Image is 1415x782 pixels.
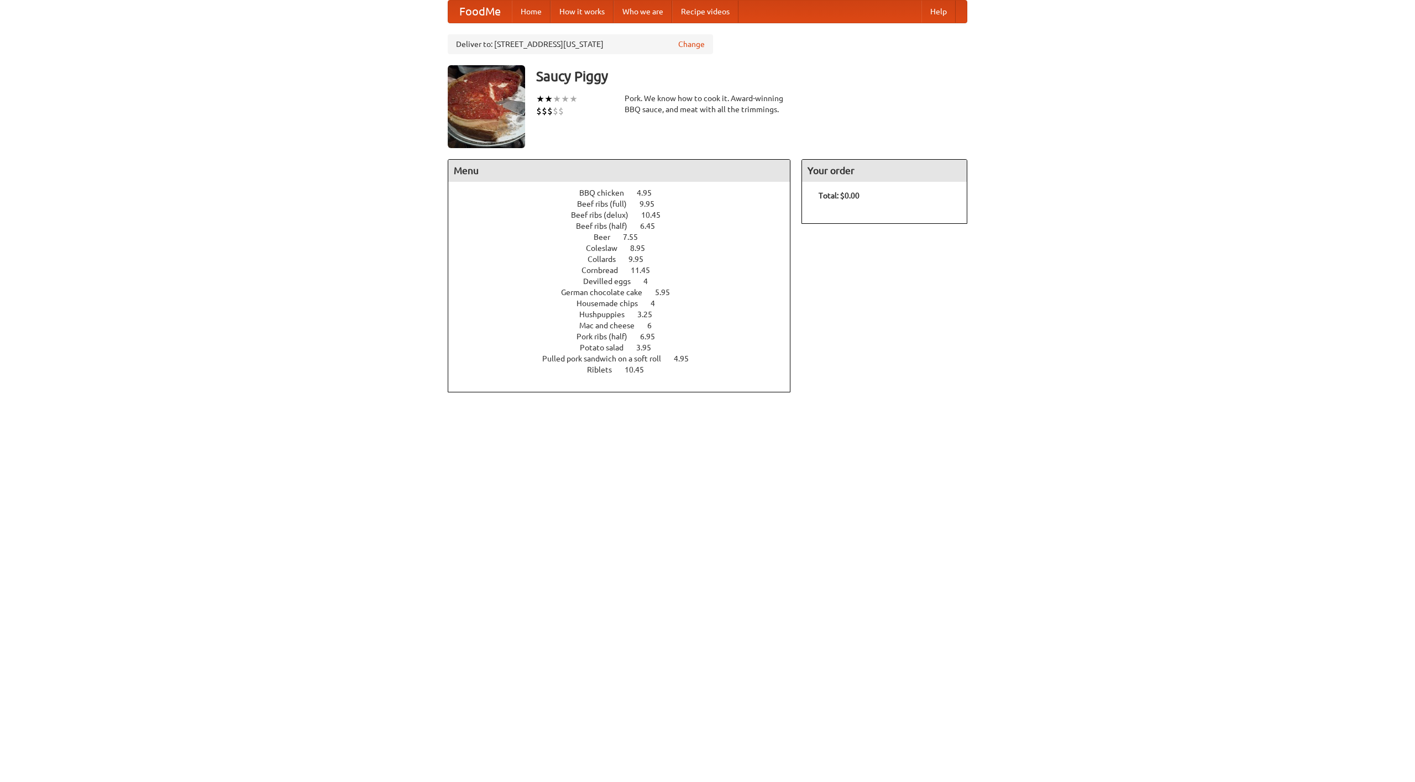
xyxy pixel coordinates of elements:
a: Change [678,39,705,50]
span: Coleslaw [586,244,628,253]
span: Housemade chips [577,299,649,308]
li: ★ [553,93,561,105]
a: Housemade chips 4 [577,299,675,308]
a: Coleslaw 8.95 [586,244,665,253]
div: Pork. We know how to cook it. Award-winning BBQ sauce, and meat with all the trimmings. [625,93,790,115]
a: Riblets 10.45 [587,365,664,374]
a: Help [921,1,956,23]
span: Pulled pork sandwich on a soft roll [542,354,672,363]
li: $ [542,105,547,117]
a: How it works [551,1,614,23]
span: 3.25 [637,310,663,319]
li: $ [547,105,553,117]
li: $ [536,105,542,117]
span: German chocolate cake [561,288,653,297]
li: ★ [569,93,578,105]
span: Beef ribs (delux) [571,211,640,219]
li: ★ [536,93,544,105]
span: Cornbread [581,266,629,275]
b: Total: $0.00 [819,191,860,200]
a: Pulled pork sandwich on a soft roll 4.95 [542,354,709,363]
span: 7.55 [623,233,649,242]
a: Beef ribs (half) 6.45 [576,222,675,230]
span: Mac and cheese [579,321,646,330]
span: Devilled eggs [583,277,642,286]
span: 4.95 [674,354,700,363]
a: Hushpuppies 3.25 [579,310,673,319]
span: 10.45 [641,211,672,219]
li: ★ [561,93,569,105]
div: Deliver to: [STREET_ADDRESS][US_STATE] [448,34,713,54]
span: Riblets [587,365,623,374]
span: 9.95 [640,200,665,208]
a: Mac and cheese 6 [579,321,672,330]
span: 6.45 [640,222,666,230]
span: Beef ribs (full) [577,200,638,208]
a: Pork ribs (half) 6.95 [577,332,675,341]
span: Hushpuppies [579,310,636,319]
span: 8.95 [630,244,656,253]
span: Pork ribs (half) [577,332,638,341]
img: angular.jpg [448,65,525,148]
span: 6.95 [640,332,666,341]
li: ★ [544,93,553,105]
h3: Saucy Piggy [536,65,967,87]
span: Beef ribs (half) [576,222,638,230]
a: Collards 9.95 [588,255,664,264]
a: Beef ribs (full) 9.95 [577,200,675,208]
li: $ [558,105,564,117]
a: Beef ribs (delux) 10.45 [571,211,681,219]
li: $ [553,105,558,117]
h4: Menu [448,160,790,182]
span: BBQ chicken [579,188,635,197]
a: FoodMe [448,1,512,23]
span: 10.45 [625,365,655,374]
span: 11.45 [631,266,661,275]
a: Cornbread 11.45 [581,266,670,275]
a: Home [512,1,551,23]
span: Collards [588,255,627,264]
span: 4 [651,299,666,308]
a: Potato salad 3.95 [580,343,672,352]
span: 4.95 [637,188,663,197]
a: BBQ chicken 4.95 [579,188,672,197]
span: 9.95 [628,255,654,264]
span: 4 [643,277,659,286]
h4: Your order [802,160,967,182]
span: Beer [594,233,621,242]
span: 6 [647,321,663,330]
span: 5.95 [655,288,681,297]
a: Who we are [614,1,672,23]
span: 3.95 [636,343,662,352]
a: Devilled eggs 4 [583,277,668,286]
span: Potato salad [580,343,635,352]
a: German chocolate cake 5.95 [561,288,690,297]
a: Beer 7.55 [594,233,658,242]
a: Recipe videos [672,1,738,23]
